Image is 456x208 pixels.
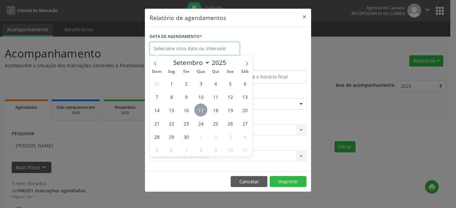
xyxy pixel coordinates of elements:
span: Outubro 4, 2025 [238,130,251,143]
label: ATÉ [230,60,306,70]
button: Close [298,9,311,25]
button: Imprimir [270,176,306,187]
span: Outubro 7, 2025 [180,143,193,156]
span: Qua [194,70,208,74]
span: Setembro 23, 2025 [180,117,193,130]
span: Seg [164,70,179,74]
span: Setembro 27, 2025 [238,117,251,130]
span: Setembro 14, 2025 [150,104,163,116]
span: Outubro 9, 2025 [209,143,222,156]
span: Setembro 2, 2025 [180,77,193,90]
span: Setembro 10, 2025 [194,90,207,103]
input: Year [210,58,232,67]
input: Selecione o horário final [230,70,306,84]
span: Outubro 1, 2025 [194,130,207,143]
span: Outubro 2, 2025 [209,130,222,143]
input: Selecione uma data ou intervalo [150,42,240,55]
span: Qui [208,70,223,74]
span: Outubro 8, 2025 [194,143,207,156]
span: Outubro 6, 2025 [165,143,178,156]
span: Setembro 9, 2025 [180,90,193,103]
span: Setembro 13, 2025 [238,90,251,103]
span: Ter [179,70,194,74]
span: Setembro 21, 2025 [150,117,163,130]
span: Setembro 15, 2025 [165,104,178,116]
span: Setembro 5, 2025 [224,77,237,90]
span: Setembro 22, 2025 [165,117,178,130]
h5: Relatório de agendamentos [150,13,226,22]
span: Setembro 7, 2025 [150,90,163,103]
span: Setembro 30, 2025 [180,130,193,143]
span: Setembro 11, 2025 [209,90,222,103]
span: Setembro 19, 2025 [224,104,237,116]
label: DATA DE AGENDAMENTO [150,32,202,42]
span: Agosto 31, 2025 [150,77,163,90]
span: Setembro 25, 2025 [209,117,222,130]
span: Setembro 26, 2025 [224,117,237,130]
span: Outubro 10, 2025 [224,143,237,156]
span: Sáb [238,70,252,74]
span: Setembro 8, 2025 [165,90,178,103]
span: Outubro 11, 2025 [238,143,251,156]
span: Outubro 5, 2025 [150,143,163,156]
select: Month [170,58,210,67]
span: Setembro 24, 2025 [194,117,207,130]
span: Setembro 18, 2025 [209,104,222,116]
span: Setembro 29, 2025 [165,130,178,143]
span: Setembro 1, 2025 [165,77,178,90]
span: Sex [223,70,238,74]
span: Setembro 12, 2025 [224,90,237,103]
span: Setembro 6, 2025 [238,77,251,90]
span: Outubro 3, 2025 [224,130,237,143]
span: Setembro 28, 2025 [150,130,163,143]
span: Setembro 20, 2025 [238,104,251,116]
span: Setembro 17, 2025 [194,104,207,116]
span: Dom [150,70,164,74]
button: Cancelar [231,176,267,187]
span: Setembro 16, 2025 [180,104,193,116]
span: Setembro 3, 2025 [194,77,207,90]
span: Setembro 4, 2025 [209,77,222,90]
